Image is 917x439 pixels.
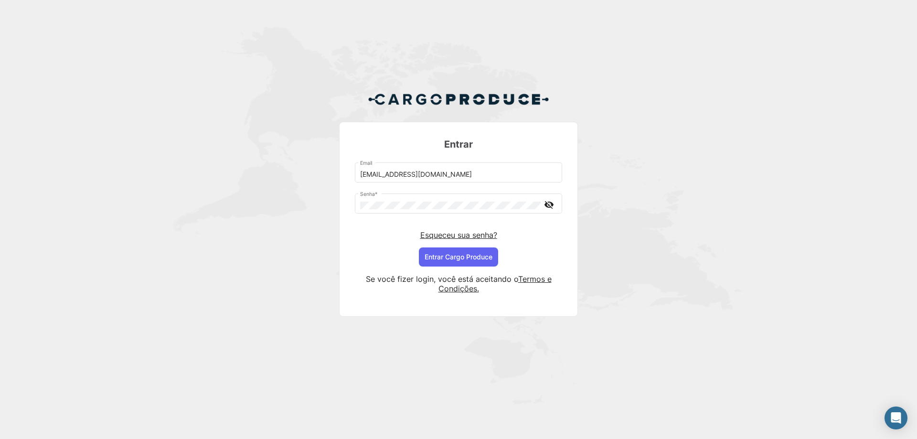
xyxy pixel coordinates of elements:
[419,247,498,267] button: Entrar Cargo Produce
[355,138,562,151] h3: Entrar
[360,171,557,179] input: Email
[543,199,554,211] mat-icon: visibility_off
[420,230,497,240] a: Esqueceu sua senha?
[885,407,907,429] div: Abrir Intercom Messenger
[366,274,518,284] span: Se você fizer login, você está aceitando o
[368,88,549,111] img: Cargo Produce Logo
[438,274,552,293] a: Termos e Condições.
